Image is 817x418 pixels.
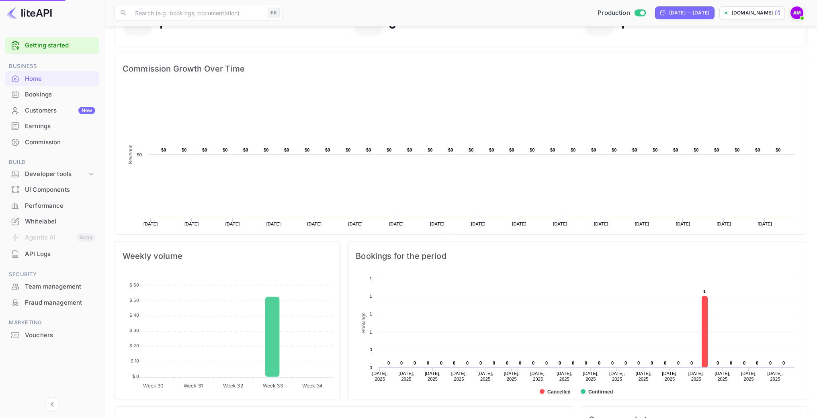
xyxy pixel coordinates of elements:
div: Developer tools [25,170,87,179]
text: [DATE], 2025 [768,371,783,381]
div: 0 [389,19,396,30]
text: 0 [427,361,429,365]
a: Whitelabel [5,214,99,229]
text: $0 [632,148,637,152]
img: LiteAPI logo [6,6,52,19]
text: 0 [637,361,640,365]
span: Production [598,8,630,18]
tspan: $ 10 [131,358,139,364]
text: 0 [387,361,390,365]
text: $0 [305,148,310,152]
text: 0 [370,347,372,352]
a: Home [5,71,99,86]
tspan: $ 20 [129,343,139,348]
div: Home [5,71,99,87]
a: API Logs [5,246,99,261]
text: 0 [756,361,758,365]
text: $0 [325,148,330,152]
tspan: $ 50 [129,297,139,303]
div: UI Components [5,182,99,198]
text: [DATE] [143,221,158,226]
text: 0 [611,361,614,365]
text: 1 [370,330,372,334]
div: Commission [5,135,99,150]
text: [DATE] [184,221,199,226]
div: API Logs [25,250,95,259]
text: $0 [489,148,494,152]
span: Marketing [5,318,99,327]
div: Fraud management [25,298,95,307]
text: 0 [585,361,587,365]
tspan: $ 0 [132,373,139,379]
tspan: Week 30 [143,383,164,389]
div: Earnings [5,119,99,134]
text: $0 [755,148,760,152]
text: $0 [530,148,535,152]
text: [DATE], 2025 [715,371,731,381]
div: Vouchers [25,331,95,340]
text: [DATE], 2025 [741,371,757,381]
text: [DATE], 2025 [399,371,414,381]
a: Vouchers [5,328,99,342]
a: Earnings [5,119,99,133]
text: $0 [407,148,412,152]
text: $0 [448,148,453,152]
text: [DATE], 2025 [478,371,493,381]
tspan: $ 60 [129,282,139,288]
text: Revenue [128,144,133,164]
text: [DATE], 2025 [557,371,572,381]
text: 0 [493,361,495,365]
text: [DATE], 2025 [636,371,651,381]
text: $0 [714,148,719,152]
text: 0 [625,361,627,365]
a: Bookings [5,87,99,102]
text: $0 [366,148,371,152]
text: $0 [428,148,433,152]
text: [DATE] [266,221,281,226]
text: Bookings [361,313,367,333]
div: Earnings [25,122,95,131]
text: [DATE], 2025 [425,371,440,381]
div: Team management [5,279,99,295]
text: [DATE] [553,221,567,226]
div: [DATE] — [DATE] [669,9,709,16]
div: New [78,107,95,114]
text: 0 [769,361,772,365]
text: 0 [782,361,785,365]
text: 0 [479,361,482,365]
span: Commission Growth Over Time [123,62,799,75]
div: Team management [25,282,95,291]
text: Revenue [454,234,475,240]
p: [DOMAIN_NAME] [732,9,773,16]
div: Bookings [25,90,95,99]
tspan: Week 33 [263,383,283,389]
text: 0 [730,361,732,365]
text: [DATE] [225,221,240,226]
div: UI Components [25,185,95,195]
text: $0 [182,148,187,152]
a: CustomersNew [5,103,99,118]
div: Getting started [5,37,99,54]
a: UI Components [5,182,99,197]
text: 1 [703,289,706,294]
span: Business [5,62,99,71]
text: [DATE] [471,221,485,226]
text: 0 [598,361,600,365]
text: [DATE] [512,221,526,226]
text: 0 [677,361,680,365]
text: 0 [519,361,521,365]
text: 0 [440,361,442,365]
text: $0 [735,148,740,152]
text: [DATE] [676,221,690,226]
text: 0 [453,361,455,365]
div: Commission [25,138,95,147]
text: 0 [690,361,693,365]
text: 0 [717,361,719,365]
text: [DATE] [758,221,772,226]
img: Ajanthan Mani [790,6,803,19]
span: Bookings for the period [356,250,799,262]
text: $0 [673,148,678,152]
text: 0 [545,361,548,365]
text: 0 [400,361,403,365]
text: [DATE] [430,221,444,226]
